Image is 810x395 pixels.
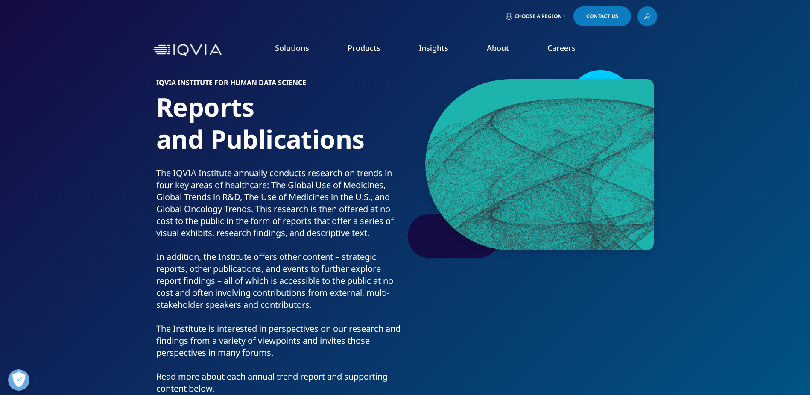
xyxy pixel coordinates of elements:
a: Products [348,43,380,53]
a: Contact Us [573,6,631,26]
img: IQVIA Healthcare Information Technology and Pharma Clinical Research Company [153,44,222,56]
h6: IQVIA Institute for Human Data Science [156,79,402,91]
span: Contact Us [586,14,618,19]
h1: Reports and Publications [156,91,402,167]
a: Insights [419,43,448,53]
a: About [487,43,509,53]
img: iqvia-institute-medical-dermatology-in-latin-america--04-2022-feature-594x345.png [425,79,654,250]
button: Präferenzen öffnen [8,369,29,391]
a: Careers [547,43,576,53]
div: The IQVIA Institute annually conducts research on trends in four key areas of healthcare: The Glo... [156,167,402,395]
span: Choose a Region [515,13,562,20]
nav: Primary [225,30,657,70]
a: Solutions [275,43,309,53]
